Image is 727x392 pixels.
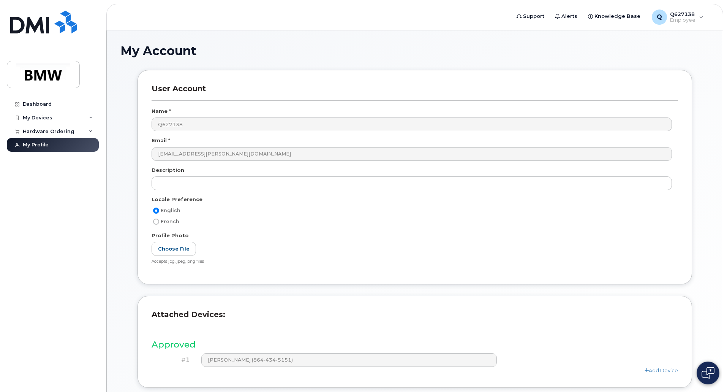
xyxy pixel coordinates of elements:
label: Choose File [152,242,196,256]
div: Accepts jpg, jpeg, png files [152,259,672,265]
label: Profile Photo [152,232,189,239]
h1: My Account [120,44,709,57]
h3: User Account [152,84,678,100]
label: Description [152,167,184,174]
input: French [153,219,159,225]
img: Open chat [702,367,714,379]
span: English [161,208,180,213]
span: French [161,219,179,224]
label: Locale Preference [152,196,202,203]
h3: Attached Devices: [152,310,678,326]
h4: #1 [157,357,190,363]
label: Email * [152,137,170,144]
h3: Approved [152,340,678,349]
input: English [153,208,159,214]
a: Add Device [645,367,678,373]
label: Name * [152,108,171,115]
